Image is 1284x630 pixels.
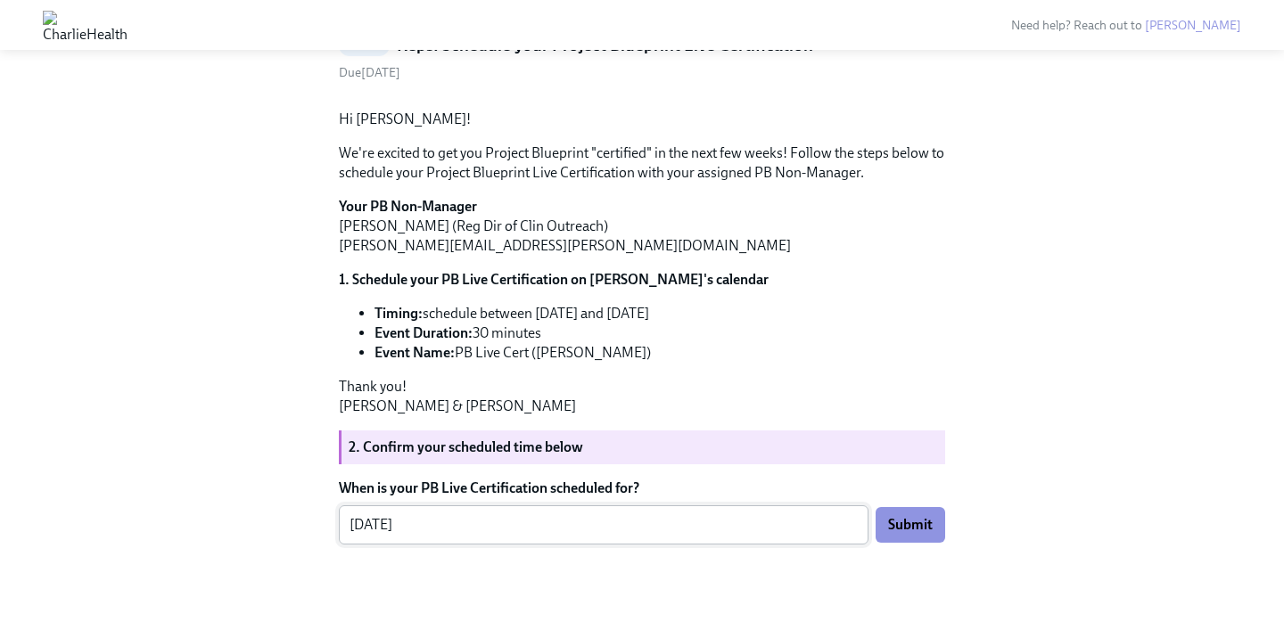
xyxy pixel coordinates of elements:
[876,507,945,543] button: Submit
[374,305,423,322] strong: Timing:
[374,304,945,323] li: schedule between [DATE] and [DATE]
[374,343,945,363] li: PB Live Cert ([PERSON_NAME])
[339,65,400,80] span: Wednesday, September 3rd 2025, 9:00 am
[888,516,933,534] span: Submit
[374,344,455,361] strong: Event Name:
[1145,18,1241,33] a: [PERSON_NAME]
[339,110,945,129] p: Hi [PERSON_NAME]!
[339,198,477,215] strong: Your PB Non-Manager
[339,377,945,416] p: Thank you! [PERSON_NAME] & [PERSON_NAME]
[43,11,128,39] img: CharlieHealth
[1011,18,1241,33] span: Need help? Reach out to
[339,479,945,498] label: When is your PB Live Certification scheduled for?
[349,438,583,455] strong: 2. Confirm your scheduled time below
[374,324,473,341] strong: Event Duration:
[339,197,945,256] p: [PERSON_NAME] (Reg Dir of Clin Outreach) [PERSON_NAME][EMAIL_ADDRESS][PERSON_NAME][DOMAIN_NAME]
[350,514,858,536] textarea: [DATE]
[339,271,769,288] strong: 1. Schedule your PB Live Certification on [PERSON_NAME]'s calendar
[374,323,945,343] li: 30 minutes
[339,143,945,183] p: We're excited to get you Project Blueprint "certified" in the next few weeks! Follow the steps be...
